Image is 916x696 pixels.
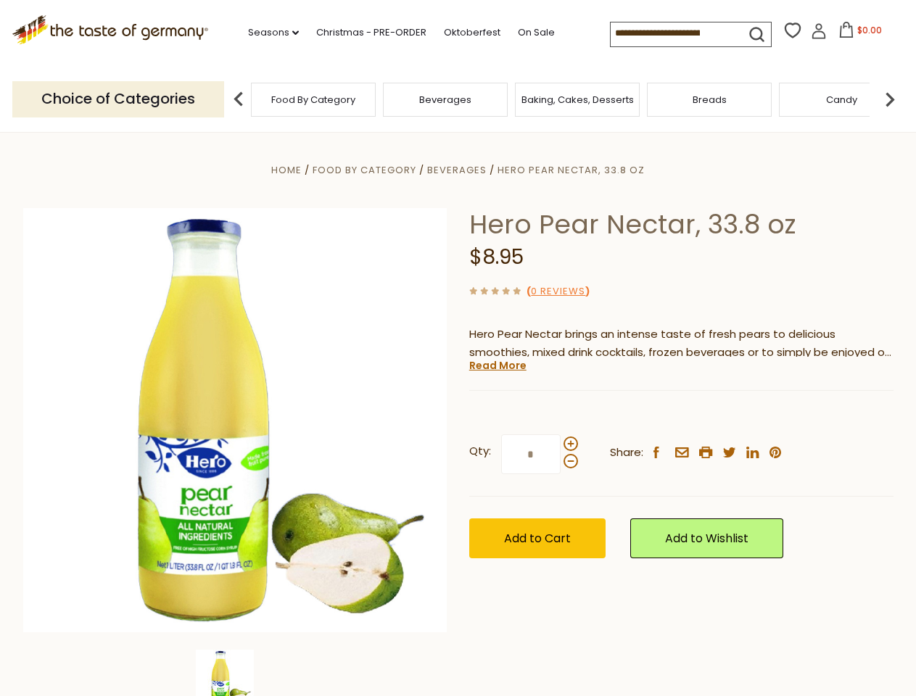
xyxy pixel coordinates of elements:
[248,25,299,41] a: Seasons
[469,518,606,558] button: Add to Cart
[501,434,561,474] input: Qty:
[521,94,634,105] a: Baking, Cakes, Desserts
[469,442,491,460] strong: Qty:
[469,326,894,362] p: Hero Pear Nectar brings an intense taste of fresh pears to delicious smoothies, mixed drink cockt...
[313,163,416,177] a: Food By Category
[693,94,727,105] a: Breads
[469,208,894,241] h1: Hero Pear Nectar, 33.8 oz
[469,358,527,373] a: Read More
[875,85,904,114] img: next arrow
[427,163,487,177] a: Beverages
[830,22,891,43] button: $0.00
[857,24,882,36] span: $0.00
[23,208,447,632] img: Hero Pear Nectar, 33.8 oz
[531,284,585,299] a: 0 Reviews
[527,284,590,298] span: ( )
[469,243,524,271] span: $8.95
[271,163,302,177] a: Home
[419,94,471,105] a: Beverages
[610,444,643,462] span: Share:
[12,81,224,117] p: Choice of Categories
[271,94,355,105] a: Food By Category
[498,163,645,177] a: Hero Pear Nectar, 33.8 oz
[224,85,253,114] img: previous arrow
[504,530,571,547] span: Add to Cart
[518,25,555,41] a: On Sale
[630,518,783,558] a: Add to Wishlist
[316,25,426,41] a: Christmas - PRE-ORDER
[826,94,857,105] a: Candy
[444,25,500,41] a: Oktoberfest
